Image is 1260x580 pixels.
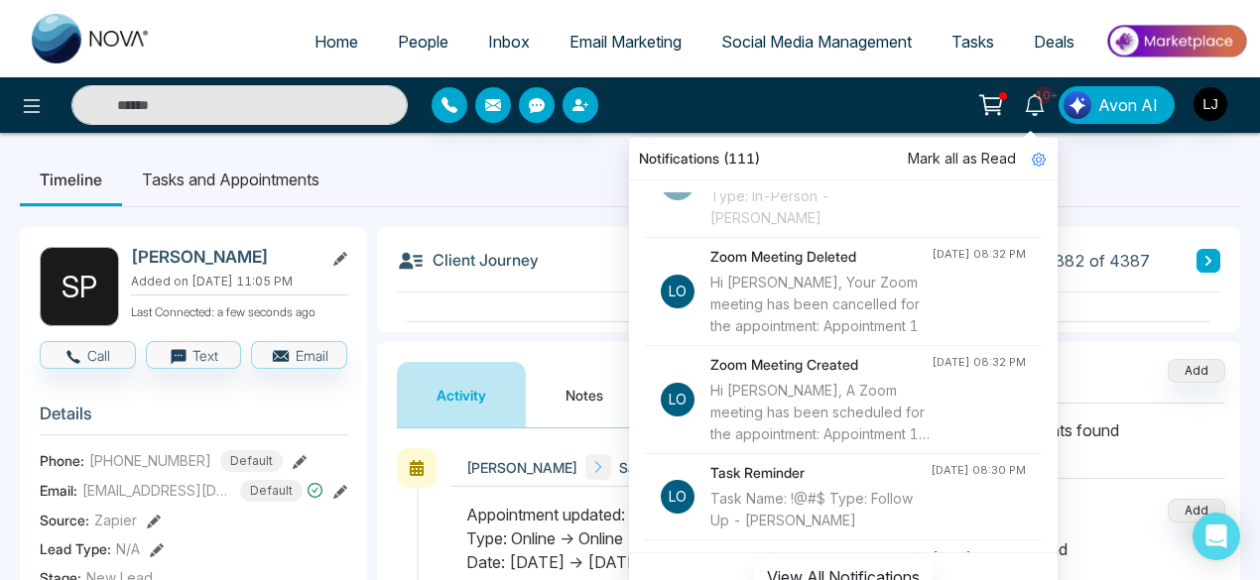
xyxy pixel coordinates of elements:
span: Safindra [619,457,673,478]
span: Avon AI [1098,93,1158,117]
button: Activity [397,362,526,427]
div: Open Intercom Messenger [1193,513,1240,560]
h4: Zoom Meeting Deleted [710,246,932,268]
p: No attachments found [957,404,1225,442]
button: Notes [526,362,643,427]
img: Nova CRM Logo [32,14,151,63]
span: Phone: [40,450,84,471]
p: No deals found [957,537,1225,561]
li: Timeline [20,153,122,206]
span: Tasks [951,32,994,52]
span: Email Marketing [569,32,682,52]
a: Inbox [468,23,550,60]
span: Default [240,480,303,502]
div: [DATE] 08:32 PM [932,246,1026,263]
p: Lo [661,275,694,308]
span: N/A [116,538,140,559]
div: Notifications (111) [629,138,1058,180]
a: People [378,23,468,60]
h4: New Lead [710,548,933,570]
span: [PERSON_NAME] [466,457,577,478]
div: S P [40,247,119,326]
button: Call [40,341,136,369]
div: Hi [PERSON_NAME], Your Zoom meeting has been cancelled for the appointment: Appointment 1 [710,272,932,337]
button: Avon AI [1059,86,1175,124]
span: Zapier [94,510,137,530]
div: Task Name: !@#$ Type: Follow Up - [PERSON_NAME] [710,488,931,531]
p: Last Connected: a few seconds ago [131,299,347,321]
span: Lead Type: [40,538,111,559]
div: [DATE] 08:30 PM [931,462,1026,479]
span: Lead 4382 of 4387 [1008,249,1150,273]
h2: [PERSON_NAME] [131,247,315,267]
span: Home [315,32,358,52]
div: [DATE] 11:05 PM [933,548,1026,565]
h3: Details [40,404,347,434]
img: Lead Flow [1064,91,1091,119]
h4: Zoom Meeting Created [710,354,932,376]
h3: Client Journey [397,247,539,275]
span: [EMAIL_ADDRESS][DOMAIN_NAME] [82,480,231,501]
img: User Avatar [1194,87,1227,121]
a: Home [295,23,378,60]
h4: Task Reminder [710,462,931,484]
span: Source: [40,510,89,530]
span: Add [1168,361,1225,378]
span: Deals [1034,32,1074,52]
button: Add [1168,499,1225,522]
span: Mark all as Read [908,148,1016,170]
a: 10+ [1011,86,1059,121]
p: Added on [DATE] 11:05 PM [131,273,347,290]
span: Email: [40,480,77,501]
span: Social Media Management [721,32,912,52]
li: Tasks and Appointments [122,153,339,206]
span: [PHONE_NUMBER] [89,450,211,471]
p: Lo [661,383,694,416]
button: Email [251,341,347,369]
img: Market-place.gif [1104,19,1248,63]
a: Deals [1014,23,1094,60]
span: People [398,32,448,52]
span: Inbox [488,32,530,52]
span: 10+ [1035,86,1053,104]
span: Default [220,450,283,472]
button: Add [1168,359,1225,383]
a: Social Media Management [701,23,932,60]
div: Hi [PERSON_NAME], A Zoom meeting has been scheduled for the appointment: Appointment 1 📅 Date: [D... [710,380,932,445]
p: Lo [661,480,694,514]
a: Tasks [932,23,1014,60]
div: Appointment Name: Appointmen... Type: In-Person - [PERSON_NAME] [710,164,930,229]
a: Email Marketing [550,23,701,60]
div: [DATE] 08:32 PM [932,354,1026,371]
button: Text [146,341,242,369]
